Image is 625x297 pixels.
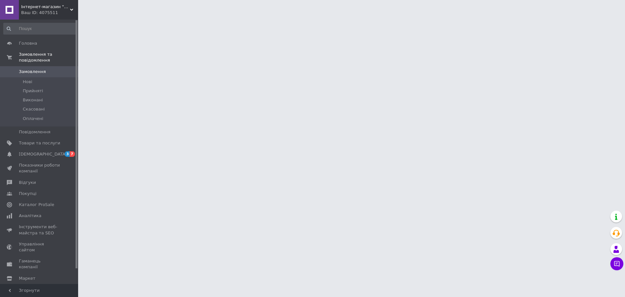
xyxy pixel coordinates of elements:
[70,151,75,157] span: 7
[23,79,32,85] span: Нові
[19,40,37,46] span: Головна
[19,69,46,75] span: Замовлення
[19,213,41,219] span: Аналітика
[19,191,36,197] span: Покупці
[23,106,45,112] span: Скасовані
[19,224,60,236] span: Інструменти веб-майстра та SEO
[19,258,60,270] span: Гаманець компанії
[3,23,77,35] input: Пошук
[21,10,78,16] div: Ваш ID: 4075511
[21,4,70,10] span: Інтернет-магазин "Молекула"
[19,129,50,135] span: Повідомлення
[19,162,60,174] span: Показники роботи компанії
[610,257,623,270] button: Чат з покупцем
[19,202,54,208] span: Каталог ProSale
[19,151,67,157] span: [DEMOGRAPHIC_DATA]
[19,275,35,281] span: Маркет
[23,88,43,94] span: Прийняті
[23,116,43,122] span: Оплачені
[23,97,43,103] span: Виконані
[65,151,70,157] span: 3
[19,241,60,253] span: Управління сайтом
[19,140,60,146] span: Товари та послуги
[19,180,36,186] span: Відгуки
[19,52,78,63] span: Замовлення та повідомлення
